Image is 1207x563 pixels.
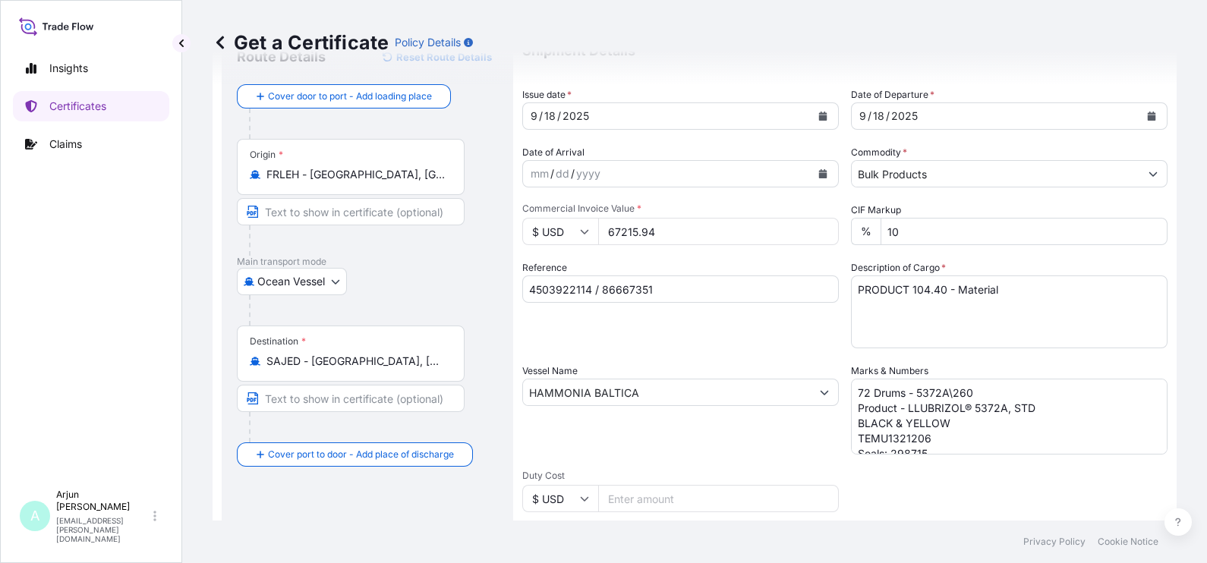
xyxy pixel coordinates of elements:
button: Show suggestions [811,379,838,406]
span: A [30,508,39,524]
button: Calendar [811,162,835,186]
a: Certificates [13,91,169,121]
div: day, [554,165,571,183]
button: Select transport [237,268,347,295]
span: Date of Arrival [522,145,585,160]
div: / [868,107,871,125]
input: Enter booking reference [522,275,839,303]
p: [EMAIL_ADDRESS][PERSON_NAME][DOMAIN_NAME] [56,516,150,543]
div: % [851,218,881,245]
button: Cover door to port - Add loading place [237,84,451,109]
div: Origin [250,149,283,161]
button: Calendar [1139,104,1164,128]
span: Cover port to door - Add place of discharge [268,447,454,462]
input: Type to search vessel name or IMO [523,379,811,406]
span: Duty Cost [522,470,839,482]
label: Marks & Numbers [851,363,928,379]
div: / [571,165,575,183]
p: Get a Certificate [213,30,389,55]
label: Vessel Name [522,363,578,379]
span: Issue date [522,87,572,102]
span: Commercial Invoice Value [522,203,839,215]
span: Cover door to port - Add loading place [268,89,432,104]
p: Main transport mode [237,256,498,268]
span: Ocean Vessel [257,274,325,289]
button: Cover port to door - Add place of discharge [237,442,473,467]
div: year, [890,107,919,125]
input: Text to appear on certificate [237,385,465,412]
div: / [550,165,554,183]
div: month, [529,165,550,183]
p: Claims [49,137,82,152]
input: Enter percentage between 0 and 24% [881,218,1168,245]
a: Cookie Notice [1098,536,1158,548]
p: Insights [49,61,88,76]
div: / [886,107,890,125]
p: Arjun [PERSON_NAME] [56,489,150,513]
input: Text to appear on certificate [237,198,465,225]
div: year, [561,107,591,125]
div: month, [529,107,539,125]
div: / [539,107,543,125]
label: CIF Markup [851,203,901,218]
input: Type to search commodity [852,160,1139,187]
a: Privacy Policy [1023,536,1086,548]
input: Destination [266,354,446,369]
span: Date of Departure [851,87,934,102]
div: / [557,107,561,125]
div: year, [575,165,602,183]
input: Origin [266,167,446,182]
a: Insights [13,53,169,83]
div: day, [543,107,557,125]
label: Reference [522,260,567,275]
input: Enter amount [598,218,839,245]
label: Description of Cargo [851,260,946,275]
div: day, [871,107,886,125]
label: Commodity [851,145,907,160]
div: month, [858,107,868,125]
button: Calendar [811,104,835,128]
div: Destination [250,335,306,348]
p: Certificates [49,99,106,114]
p: Policy Details [395,35,461,50]
a: Claims [13,129,169,159]
input: Enter amount [598,485,839,512]
button: Show suggestions [1139,160,1167,187]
